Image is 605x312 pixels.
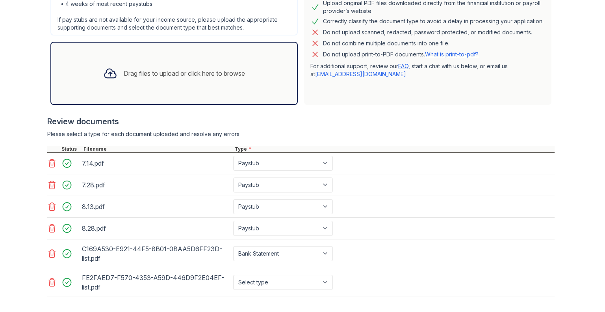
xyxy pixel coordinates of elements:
div: Filename [82,146,233,152]
div: Do not combine multiple documents into one file. [323,39,449,48]
div: Review documents [47,116,555,127]
a: [EMAIL_ADDRESS][DOMAIN_NAME] [315,71,406,77]
a: FAQ [398,63,408,69]
div: 7.14.pdf [82,157,230,170]
div: 7.28.pdf [82,179,230,191]
a: What is print-to-pdf? [425,51,479,58]
p: For additional support, review our , start a chat with us below, or email us at [310,62,545,78]
div: Please select a type for each document uploaded and resolve any errors. [47,130,555,138]
div: 8.28.pdf [82,222,230,235]
div: FE2FAED7-F570-4353-A59D-446D9F2E04EF-list.pdf [82,271,230,293]
div: Type [233,146,555,152]
div: C169A530-E921-44F5-8B01-0BAA5D6FF23D-list.pdf [82,243,230,265]
div: Do not upload scanned, redacted, password protected, or modified documents. [323,28,532,37]
div: Status [60,146,82,152]
p: Do not upload print-to-PDF documents. [323,50,479,58]
div: Correctly classify the document type to avoid a delay in processing your application. [323,17,544,26]
div: 8.13.pdf [82,200,230,213]
div: Drag files to upload or click here to browse [124,69,245,78]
